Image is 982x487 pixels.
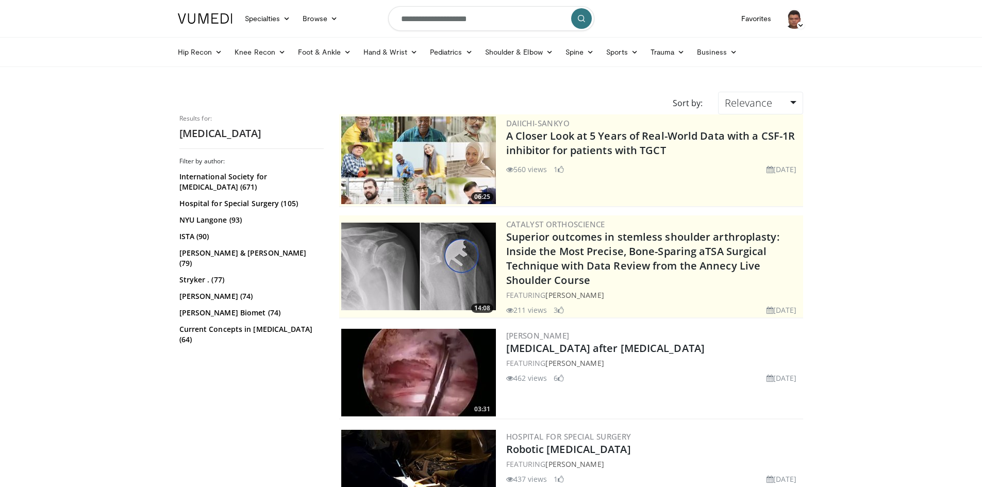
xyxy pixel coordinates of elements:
[545,459,604,469] a: [PERSON_NAME]
[767,305,797,315] li: [DATE]
[725,96,772,110] span: Relevance
[506,341,705,355] a: [MEDICAL_DATA] after [MEDICAL_DATA]
[179,157,324,165] h3: Filter by author:
[554,164,564,175] li: 1
[179,324,321,345] a: Current Concepts in [MEDICAL_DATA] (64)
[292,42,357,62] a: Foot & Ankle
[506,219,605,229] a: Catalyst OrthoScience
[179,308,321,318] a: [PERSON_NAME] Biomet (74)
[545,290,604,300] a: [PERSON_NAME]
[239,8,297,29] a: Specialties
[767,373,797,383] li: [DATE]
[506,230,779,287] a: Superior outcomes in stemless shoulder arthroplasty: Inside the Most Precise, Bone-Sparing aTSA S...
[179,215,321,225] a: NYU Langone (93)
[506,118,570,128] a: Daiichi-Sankyo
[506,290,801,300] div: FEATURING
[179,172,321,192] a: International Society for [MEDICAL_DATA] (671)
[471,304,493,313] span: 14:08
[179,198,321,209] a: Hospital for Special Surgery (105)
[388,6,594,31] input: Search topics, interventions
[506,358,801,368] div: FEATURING
[506,431,631,442] a: Hospital for Special Surgery
[296,8,344,29] a: Browse
[471,192,493,201] span: 06:25
[341,223,496,310] a: 14:08
[506,129,795,157] a: A Closer Look at 5 Years of Real-World Data with a CSF-1R inhibitor for patients with TGCT
[735,8,778,29] a: Favorites
[559,42,600,62] a: Spine
[784,8,805,29] img: Avatar
[554,305,564,315] li: 3
[179,114,324,123] p: Results for:
[767,164,797,175] li: [DATE]
[179,275,321,285] a: Stryker . (77)
[341,223,496,310] img: 9f15458b-d013-4cfd-976d-a83a3859932f.300x170_q85_crop-smart_upscale.jpg
[506,373,547,383] li: 462 views
[228,42,292,62] a: Knee Recon
[718,92,803,114] a: Relevance
[172,42,229,62] a: Hip Recon
[341,329,496,416] a: 03:31
[506,164,547,175] li: 560 views
[545,358,604,368] a: [PERSON_NAME]
[179,291,321,301] a: [PERSON_NAME] (74)
[506,474,547,484] li: 437 views
[424,42,479,62] a: Pediatrics
[506,442,631,456] a: Robotic [MEDICAL_DATA]
[479,42,559,62] a: Shoulder & Elbow
[357,42,424,62] a: Hand & Wrist
[691,42,743,62] a: Business
[644,42,691,62] a: Trauma
[554,474,564,484] li: 1
[178,13,232,24] img: VuMedi Logo
[506,330,570,341] a: [PERSON_NAME]
[179,248,321,268] a: [PERSON_NAME] & [PERSON_NAME] (79)
[471,405,493,414] span: 03:31
[341,116,496,204] a: 06:25
[341,116,496,204] img: 93c22cae-14d1-47f0-9e4a-a244e824b022.png.300x170_q85_crop-smart_upscale.jpg
[179,231,321,242] a: ISTA (90)
[179,127,324,140] h2: [MEDICAL_DATA]
[665,92,710,114] div: Sort by:
[767,474,797,484] li: [DATE]
[600,42,644,62] a: Sports
[341,329,496,416] img: 09fd2788-1d4a-4942-a1c6-e65484c87d79.300x170_q85_crop-smart_upscale.jpg
[554,373,564,383] li: 6
[506,305,547,315] li: 211 views
[506,459,801,469] div: FEATURING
